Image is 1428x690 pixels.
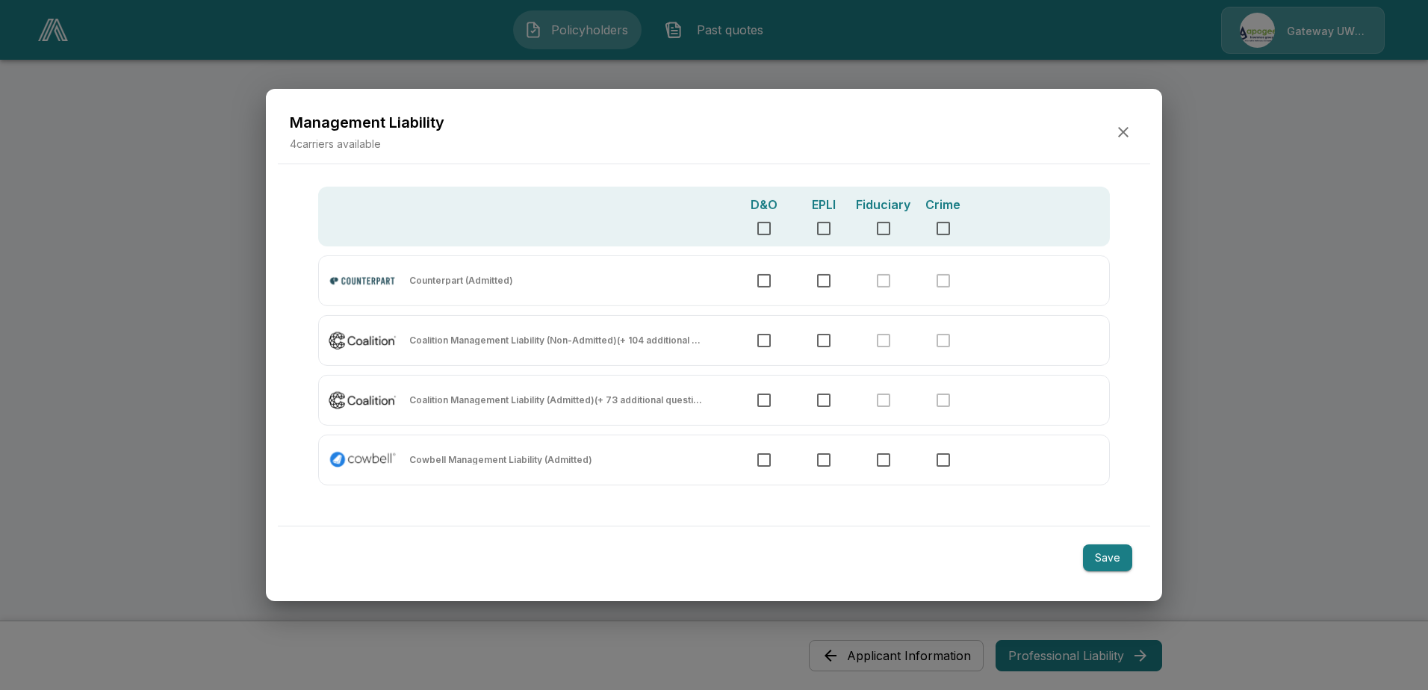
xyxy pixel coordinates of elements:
[617,335,739,346] span: (+ 104 additional questions)
[409,276,513,285] p: Counterpart (Admitted)
[751,196,777,214] p: D&O
[1083,544,1132,572] button: Save
[409,336,704,345] p: Coalition Management Liability (Non-Admitted) (+ 104 additional questions)
[328,268,397,293] img: Counterpart (Admitted)
[328,388,397,411] img: Coalition Management Liability (Admitted)
[595,394,713,405] span: (+ 73 additional questions)
[328,448,397,471] img: Cowbell Management Liability (Admitted)
[328,329,397,352] img: Coalition Management Liability (Non-Admitted)
[290,113,444,133] h5: Management Liability
[290,136,444,152] p: 4 carriers available
[856,196,910,214] p: Fiduciary
[409,456,592,464] p: Cowbell Management Liability (Admitted)
[409,396,704,405] p: Coalition Management Liability (Admitted) (+ 73 additional questions)
[812,196,836,214] p: EPLI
